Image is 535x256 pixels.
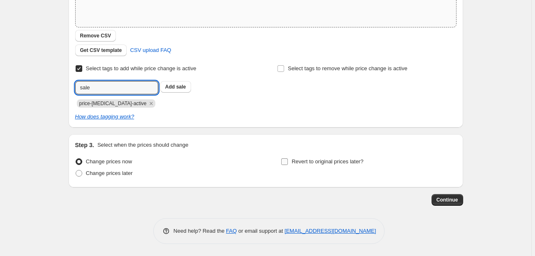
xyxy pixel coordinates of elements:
[75,44,127,56] button: Get CSV template
[86,158,132,165] span: Change prices now
[285,228,376,234] a: [EMAIL_ADDRESS][DOMAIN_NAME]
[79,101,147,106] span: price-change-job-active
[176,84,186,90] span: sale
[75,113,134,120] a: How does tagging work?
[437,197,458,203] span: Continue
[292,158,363,165] span: Revert to original prices later?
[75,81,158,94] input: Select tags to add
[147,100,155,107] button: Remove price-change-job-active
[86,65,196,71] span: Select tags to add while price change is active
[86,170,133,176] span: Change prices later
[174,228,226,234] span: Need help? Read the
[125,44,176,57] a: CSV upload FAQ
[130,46,171,54] span: CSV upload FAQ
[75,141,94,149] h2: Step 3.
[80,32,111,39] span: Remove CSV
[97,141,188,149] p: Select when the prices should change
[288,65,407,71] span: Select tags to remove while price change is active
[432,194,463,206] button: Continue
[165,84,175,90] b: Add
[226,228,237,234] a: FAQ
[80,47,122,54] span: Get CSV template
[237,228,285,234] span: or email support at
[160,81,191,93] button: Add sale
[75,30,116,42] button: Remove CSV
